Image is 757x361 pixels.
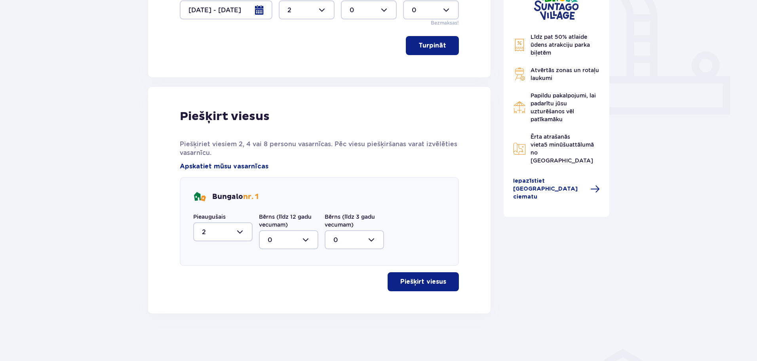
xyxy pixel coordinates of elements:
[388,272,459,291] button: Piešķirt viesus
[513,38,526,52] img: Atlaides ikona
[431,20,459,26] font: Bezmaksas!
[531,134,570,148] font: Ērta atrašanās vieta
[251,192,259,201] font: . 1
[513,142,526,155] img: Kartes ikona
[400,279,446,285] font: Piešķirt viesus
[418,42,446,49] font: Turpināt
[325,214,375,228] font: Bērns (līdz 3 gadu vecumam)
[180,140,457,157] font: Piešķiriet viesiem 2, 4 vai 8 personu vasarnīcas. Pēc viesu piešķiršanas varat izvēlēties vasarnīcu.
[531,67,599,81] font: Atvērtās zonas un rotaļu laukumi
[513,177,600,201] a: Iepazīstiet [GEOGRAPHIC_DATA] ciematu
[531,92,596,122] font: Papildu pakalpojumi, lai padarītu jūsu uzturēšanos vēl patīkamāku
[259,214,312,228] font: Bērns (līdz 12 gadu vecumam)
[513,101,526,114] img: Restorāna ikona
[180,109,270,124] font: Piešķirt viesus
[513,68,526,80] img: Grila ikona
[544,141,569,148] font: 5 minūšu
[212,192,243,201] font: Bungalo
[180,163,268,170] font: Apskatiet mūsu vasarnīcas
[243,192,251,201] font: nr
[406,36,459,55] button: Turpināt
[193,191,206,203] img: Bungalo ikona
[531,141,594,164] font: attālumā no [GEOGRAPHIC_DATA]
[180,162,268,171] a: Apskatiet mūsu vasarnīcas
[513,178,578,200] font: Iepazīstiet [GEOGRAPHIC_DATA] ciematu
[193,214,226,220] font: Pieaugušais
[531,34,590,56] font: Līdz pat 50% atlaide ūdens atrakciju parka biļetēm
